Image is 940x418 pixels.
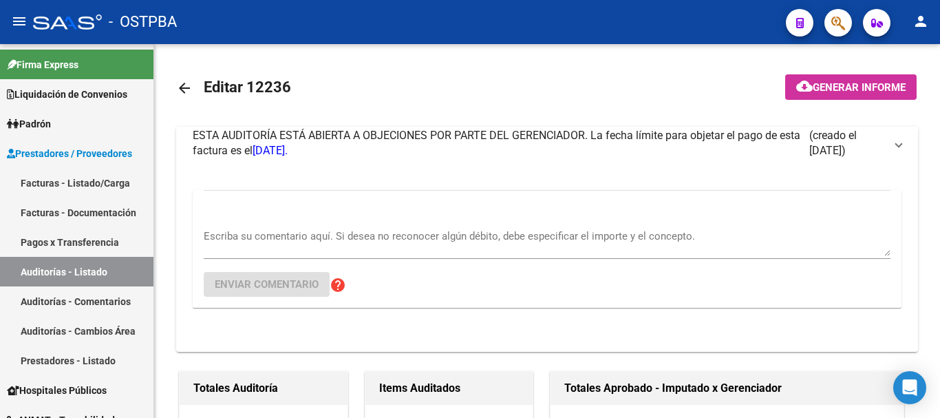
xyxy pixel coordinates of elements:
[204,79,291,96] span: Editar 12236
[109,7,177,37] span: - OSTPBA
[7,146,132,161] span: Prestadores / Proveedores
[564,377,890,399] h1: Totales Aprobado - Imputado x Gerenciador
[253,144,288,157] span: [DATE].
[813,81,906,94] span: Generar informe
[7,57,78,72] span: Firma Express
[11,13,28,30] mat-icon: menu
[796,78,813,94] mat-icon: cloud_download
[176,160,918,352] div: ESTA AUDITORÍA ESTÁ ABIERTA A OBJECIONES POR PARTE DEL GERENCIADOR. La fecha límite para objetar ...
[330,277,346,293] mat-icon: help
[193,129,800,157] span: ESTA AUDITORÍA ESTÁ ABIERTA A OBJECIONES POR PARTE DEL GERENCIADOR. La fecha límite para objetar ...
[215,278,319,291] span: Enviar comentario
[785,74,917,100] button: Generar informe
[893,371,926,404] div: Open Intercom Messenger
[912,13,929,30] mat-icon: person
[379,377,520,399] h1: Items Auditados
[7,116,51,132] span: Padrón
[7,87,127,102] span: Liquidación de Convenios
[193,377,334,399] h1: Totales Auditoría
[7,383,107,398] span: Hospitales Públicos
[204,272,330,297] button: Enviar comentario
[176,127,918,160] mat-expansion-panel-header: ESTA AUDITORÍA ESTÁ ABIERTA A OBJECIONES POR PARTE DEL GERENCIADOR. La fecha límite para objetar ...
[809,128,885,158] span: (creado el [DATE])
[176,80,193,96] mat-icon: arrow_back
